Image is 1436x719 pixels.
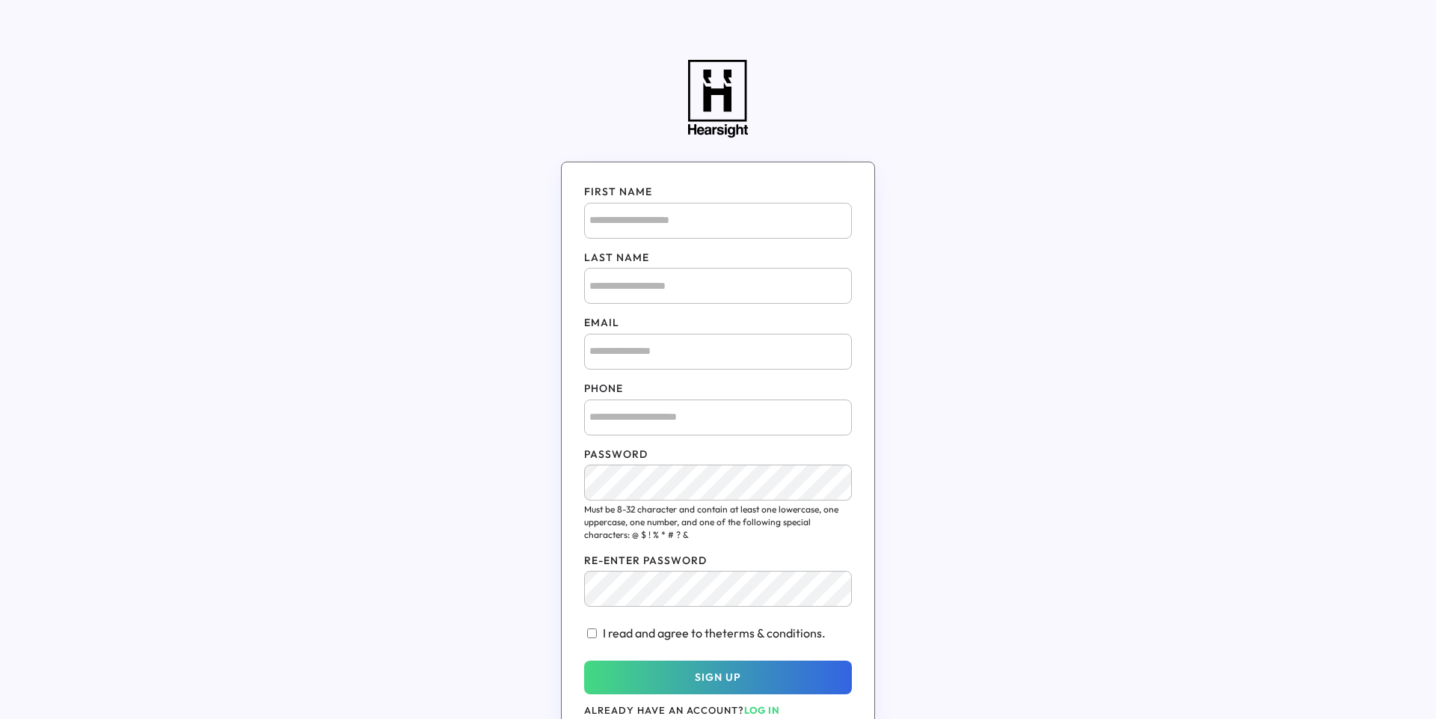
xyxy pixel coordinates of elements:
div: PASSWORD [584,447,852,462]
a: Must be 8-32 character and contain at least one lowercase, one uppercase, one number, and one of ... [584,504,852,541]
div: RE-ENTER PASSWORD [584,554,852,569]
a: terms & conditions [722,625,822,640]
div: I read and agree to the . [603,625,826,641]
div: ALREADY HAVE AN ACCOUNT? [584,703,852,717]
div: PHONE [584,382,852,397]
button: SIGN UP [584,661,852,694]
img: Hearsight logo [688,60,748,138]
div: FIRST NAME [584,185,852,200]
strong: LOG IN [744,704,780,716]
div: LAST NAME [584,251,852,266]
div: EMAIL [584,316,852,331]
